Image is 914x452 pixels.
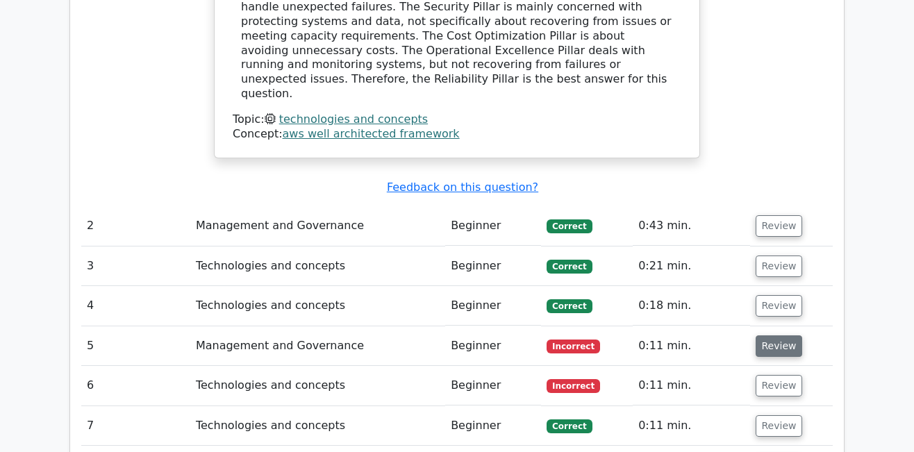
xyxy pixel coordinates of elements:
[81,366,190,405] td: 6
[547,299,592,313] span: Correct
[190,246,445,286] td: Technologies and concepts
[756,295,803,317] button: Review
[547,340,600,353] span: Incorrect
[445,366,541,405] td: Beginner
[81,326,190,366] td: 5
[190,326,445,366] td: Management and Governance
[547,260,592,274] span: Correct
[633,366,749,405] td: 0:11 min.
[633,286,749,326] td: 0:18 min.
[283,127,460,140] a: aws well architected framework
[633,326,749,366] td: 0:11 min.
[756,215,803,237] button: Review
[445,206,541,246] td: Beginner
[756,375,803,396] button: Review
[190,366,445,405] td: Technologies and concepts
[445,286,541,326] td: Beginner
[81,206,190,246] td: 2
[633,206,749,246] td: 0:43 min.
[445,406,541,446] td: Beginner
[190,206,445,246] td: Management and Governance
[233,112,681,127] div: Topic:
[633,246,749,286] td: 0:21 min.
[387,181,538,194] a: Feedback on this question?
[547,419,592,433] span: Correct
[756,335,803,357] button: Review
[279,112,428,126] a: technologies and concepts
[190,406,445,446] td: Technologies and concepts
[81,246,190,286] td: 3
[756,256,803,277] button: Review
[190,286,445,326] td: Technologies and concepts
[756,415,803,437] button: Review
[445,326,541,366] td: Beginner
[233,127,681,142] div: Concept:
[81,286,190,326] td: 4
[633,406,749,446] td: 0:11 min.
[547,219,592,233] span: Correct
[445,246,541,286] td: Beginner
[547,379,600,393] span: Incorrect
[81,406,190,446] td: 7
